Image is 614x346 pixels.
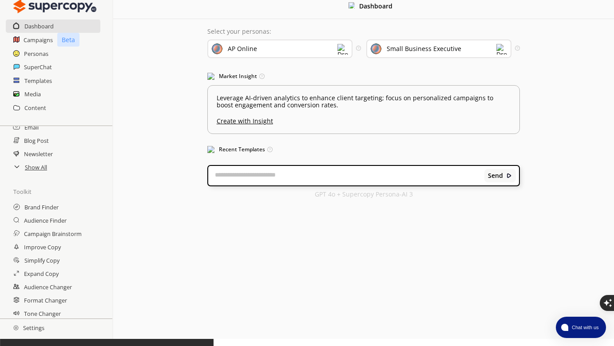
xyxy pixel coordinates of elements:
[24,121,39,134] a: Email
[24,20,54,33] a: Dashboard
[24,47,48,60] a: Personas
[24,147,53,161] a: Newsletter
[217,113,511,125] u: Create with Insight
[207,143,520,156] h3: Recent Templates
[24,294,67,307] a: Format Changer
[24,254,59,267] a: Simplify Copy
[24,214,67,227] a: Audience Finder
[212,43,222,54] img: Brand Icon
[24,201,59,214] a: Brand Finder
[57,33,79,47] p: Beta
[488,172,503,179] b: Send
[24,101,46,114] a: Content
[24,60,52,74] a: SuperChat
[506,173,512,179] img: Close
[496,44,507,55] img: Dropdown Icon
[349,2,355,8] img: Close
[24,280,72,294] a: Audience Changer
[24,134,49,147] a: Blog Post
[24,74,52,87] a: Templates
[24,267,59,280] a: Expand Copy
[267,147,273,152] img: Tooltip Icon
[359,2,392,10] b: Dashboard
[315,191,413,198] p: GPT 4o + Supercopy Persona-AI 3
[207,28,520,35] p: Select your personas:
[337,44,348,55] img: Dropdown Icon
[207,146,214,153] img: Popular Templates
[371,43,381,54] img: Audience Icon
[24,33,53,47] a: Campaigns
[387,45,461,52] div: Small Business Executive
[24,87,41,101] a: Media
[207,73,214,80] img: Market Insight
[228,45,257,52] div: AP Online
[13,325,19,330] img: Close
[24,227,82,240] a: Campaign Brainstorm
[25,161,47,174] a: Show All
[207,70,520,83] h3: Market Insight
[515,46,520,51] img: Tooltip Icon
[24,240,61,254] a: Improve Copy
[356,46,361,51] img: Tooltip Icon
[568,324,601,331] span: Chat with us
[556,317,606,338] button: atlas-launcher
[259,74,265,79] img: Tooltip Icon
[217,94,511,109] p: Leverage AI-driven analytics to enhance client targeting; focus on personalized campaigns to boos...
[24,307,61,320] a: Tone Changer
